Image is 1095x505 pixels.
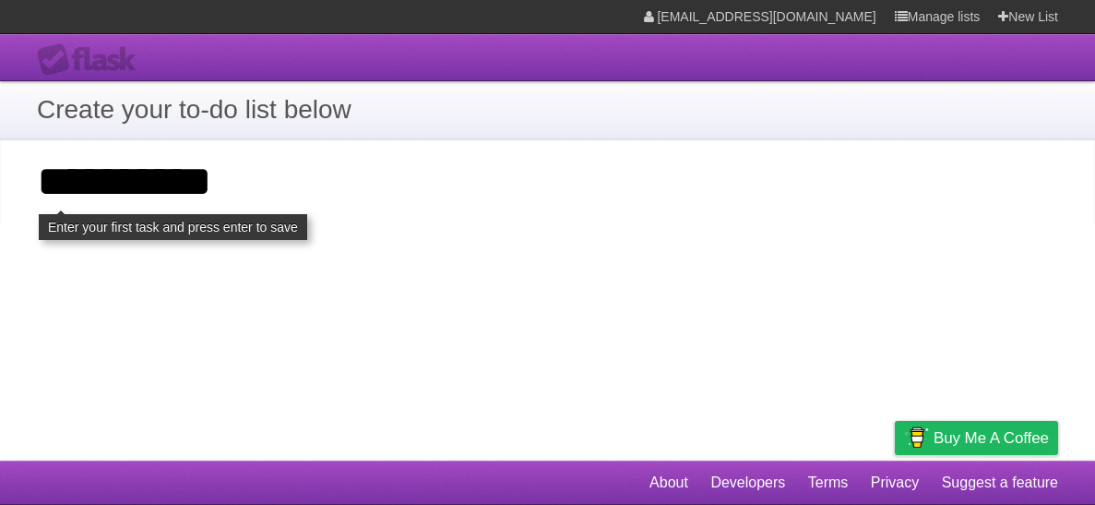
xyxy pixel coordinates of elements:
a: Suggest a feature [942,465,1058,500]
div: Flask [37,43,148,77]
img: Buy me a coffee [904,422,929,453]
a: About [649,465,688,500]
a: Terms [808,465,849,500]
a: Privacy [871,465,919,500]
span: Buy me a coffee [934,422,1049,454]
a: Buy me a coffee [895,421,1058,455]
h1: Create your to-do list below [37,90,1058,129]
a: Developers [710,465,785,500]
